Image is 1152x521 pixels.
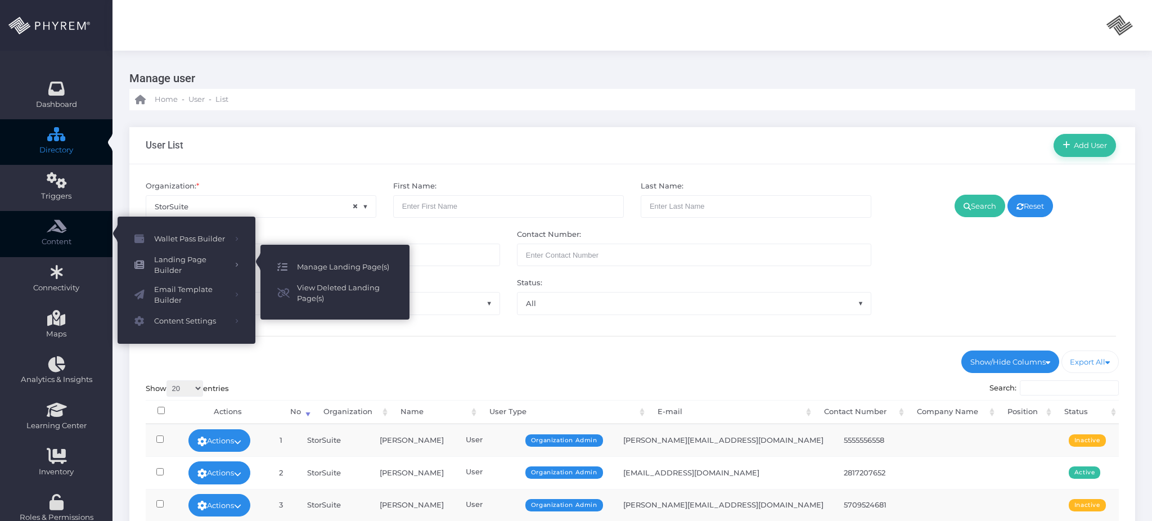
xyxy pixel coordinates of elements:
[7,236,105,248] span: Content
[1054,400,1119,424] th: Status: activate to sort column ascending
[834,456,921,488] td: 2817207652
[466,466,603,478] div: User
[129,68,1127,89] h3: Manage user
[1069,434,1106,447] span: Inactive
[146,196,376,217] span: StorSuite
[154,314,227,329] span: Content Settings
[525,499,603,511] span: Organization Admin
[260,279,409,308] a: View Deleted Landing Page(s)
[297,456,370,488] td: StorSuite
[834,489,921,521] td: 5709524681
[641,181,683,192] label: Last Name:
[352,200,358,213] span: ×
[517,277,542,289] label: Status:
[154,284,227,306] span: Email Template Builder
[297,282,393,304] span: View Deleted Landing Page(s)
[118,250,255,280] a: Landing Page Builder
[7,420,105,432] span: Learning Center
[180,94,186,105] li: -
[370,424,456,456] td: [PERSON_NAME]
[154,254,227,276] span: Landing Page Builder
[1061,351,1119,373] a: Export All
[517,229,581,240] label: Contact Number:
[1054,134,1116,156] a: Add User
[118,280,255,310] a: Email Template Builder
[393,181,436,192] label: First Name:
[613,424,834,456] td: [PERSON_NAME][EMAIL_ADDRESS][DOMAIN_NAME]
[7,466,105,478] span: Inventory
[188,494,250,516] a: Actions
[961,351,1059,373] a: Show/Hide Columns
[135,89,178,110] a: Home
[814,400,907,424] th: Contact Number: activate to sort column ascending
[177,400,278,424] th: Actions
[989,380,1119,396] label: Search:
[215,94,228,105] span: List
[517,292,871,315] span: All
[297,260,393,275] span: Manage Landing Page(s)
[146,181,199,192] label: Organization:
[36,99,77,110] span: Dashboard
[264,456,297,488] td: 2
[613,456,834,488] td: [EMAIL_ADDRESS][DOMAIN_NAME]
[7,191,105,202] span: Triggers
[1069,499,1106,511] span: Inactive
[188,94,205,105] span: User
[1007,195,1053,217] a: Reset
[834,424,921,456] td: 5555556558
[370,489,456,521] td: [PERSON_NAME]
[525,434,603,447] span: Organization Admin
[466,434,603,446] div: User
[166,380,203,397] select: Showentries
[7,282,105,294] span: Connectivity
[466,499,603,510] div: User
[46,329,66,340] span: Maps
[7,374,105,385] span: Analytics & Insights
[146,140,183,151] h3: User List
[997,400,1054,424] th: Position: activate to sort column ascending
[260,256,409,279] a: Manage Landing Page(s)
[525,466,603,479] span: Organization Admin
[188,429,250,452] a: Actions
[297,489,370,521] td: StorSuite
[278,400,313,424] th: No: activate to sort column ascending
[146,380,229,397] label: Show entries
[479,400,647,424] th: User Type: activate to sort column ascending
[393,195,624,218] input: Enter First Name
[370,456,456,488] td: [PERSON_NAME]
[1069,466,1101,479] span: Active
[264,489,297,521] td: 3
[907,400,997,424] th: Company Name: activate to sort column ascending
[517,293,871,314] span: All
[1020,380,1119,396] input: Search:
[1070,141,1108,150] span: Add User
[613,489,834,521] td: [PERSON_NAME][EMAIL_ADDRESS][DOMAIN_NAME]
[154,232,227,246] span: Wallet Pass Builder
[155,94,178,105] span: Home
[188,89,205,110] a: User
[146,244,500,266] input: Enter Email
[641,195,871,218] input: Enter Last Name
[647,400,814,424] th: E-mail: activate to sort column ascending
[118,228,255,250] a: Wallet Pass Builder
[207,94,213,105] li: -
[118,310,255,333] a: Content Settings
[390,400,479,424] th: Name: activate to sort column ascending
[313,400,391,424] th: Organization: activate to sort column ascending
[7,145,105,156] span: Directory
[264,424,297,456] td: 1
[188,461,250,484] a: Actions
[955,195,1005,217] a: Search
[517,244,871,266] input: Maximum of 10 digits required
[297,424,370,456] td: StorSuite
[215,89,228,110] a: List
